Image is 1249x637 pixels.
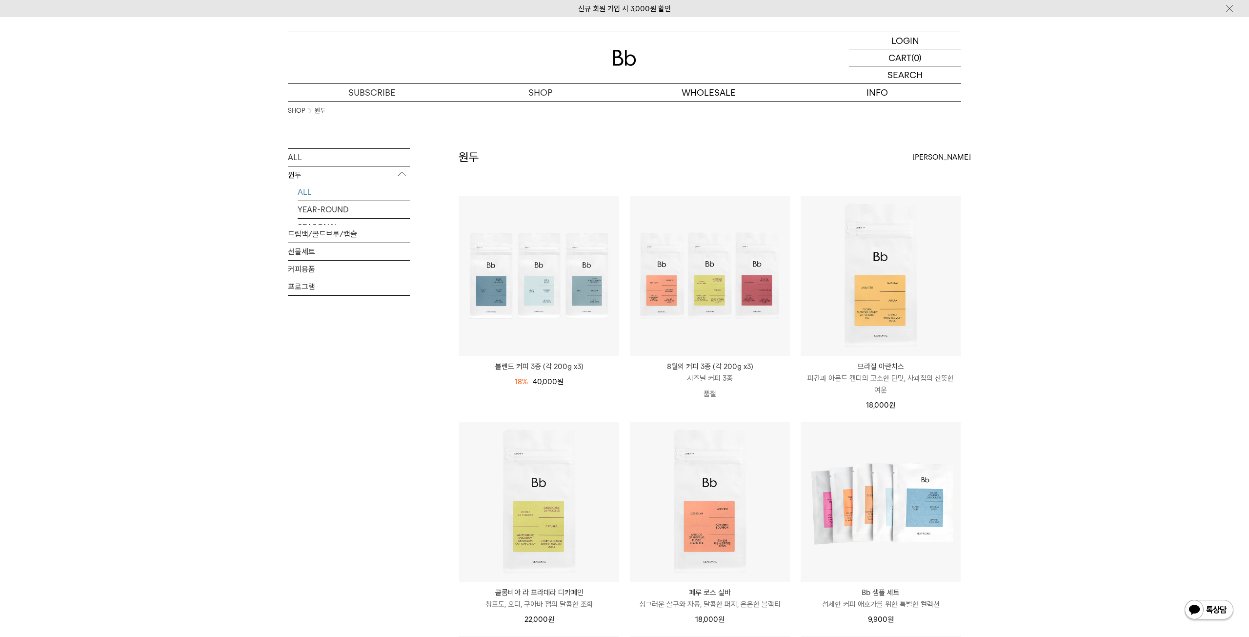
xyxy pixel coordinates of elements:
[912,151,971,163] span: [PERSON_NAME]
[793,84,961,101] p: INFO
[298,184,410,201] a: ALL
[718,615,725,624] span: 원
[849,49,961,66] a: CART (0)
[456,84,624,101] a: SHOP
[298,201,410,218] a: YEAR-ROUND
[613,50,636,66] img: 로고
[630,384,790,404] p: 품절
[315,106,325,116] a: 원두
[288,243,410,260] a: 선물세트
[630,587,790,598] p: 페루 로스 실바
[695,615,725,624] span: 18,000
[459,196,619,356] img: 블렌드 커피 3종 (각 200g x3)
[630,361,790,384] a: 8월의 커피 3종 (각 200g x3) 시즈널 커피 3종
[624,84,793,101] p: WHOLESALE
[288,278,410,295] a: 프로그램
[630,196,790,356] img: 8월의 커피 3종 (각 200g x3)
[557,377,564,386] span: 원
[578,4,671,13] a: 신규 회원 가입 시 3,000원 할인
[459,587,619,610] a: 콜롬비아 라 프라데라 디카페인 청포도, 오디, 구아바 잼의 달콤한 조화
[801,196,961,356] img: 브라질 아란치스
[459,361,619,372] a: 블렌드 커피 3종 (각 200g x3)
[288,149,410,166] a: ALL
[459,422,619,582] img: 콜롬비아 라 프라데라 디카페인
[888,49,911,66] p: CART
[889,401,895,410] span: 원
[515,376,528,388] div: 18%
[801,422,961,582] img: Bb 샘플 세트
[801,361,961,396] a: 브라질 아란치스 피칸과 아몬드 캔디의 고소한 단맛, 사과칩의 산뜻한 여운
[459,587,619,598] p: 콜롬비아 라 프라데라 디카페인
[524,615,554,624] span: 22,000
[630,422,790,582] img: 페루 로스 실바
[801,372,961,396] p: 피칸과 아몬드 캔디의 고소한 단맛, 사과칩의 산뜻한 여운
[630,361,790,372] p: 8월의 커피 3종 (각 200g x3)
[459,598,619,610] p: 청포도, 오디, 구아바 잼의 달콤한 조화
[288,166,410,184] p: 원두
[801,587,961,598] p: Bb 샘플 세트
[288,261,410,278] a: 커피용품
[891,32,919,49] p: LOGIN
[868,615,894,624] span: 9,900
[866,401,895,410] span: 18,000
[801,598,961,610] p: 섬세한 커피 애호가를 위한 특별한 컬렉션
[911,49,922,66] p: (0)
[459,149,479,165] h2: 원두
[288,106,305,116] a: SHOP
[630,598,790,610] p: 싱그러운 살구와 자몽, 달콤한 퍼지, 은은한 블랙티
[548,615,554,624] span: 원
[887,615,894,624] span: 원
[288,226,410,243] a: 드립백/콜드브루/캡슐
[533,377,564,386] span: 40,000
[801,361,961,372] p: 브라질 아란치스
[887,66,923,83] p: SEARCH
[1184,599,1234,622] img: 카카오톡 채널 1:1 채팅 버튼
[630,587,790,610] a: 페루 로스 실바 싱그러운 살구와 자몽, 달콤한 퍼지, 은은한 블랙티
[298,219,410,236] a: SEASONAL
[849,32,961,49] a: LOGIN
[801,587,961,610] a: Bb 샘플 세트 섬세한 커피 애호가를 위한 특별한 컬렉션
[288,84,456,101] a: SUBSCRIBE
[630,372,790,384] p: 시즈널 커피 3종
